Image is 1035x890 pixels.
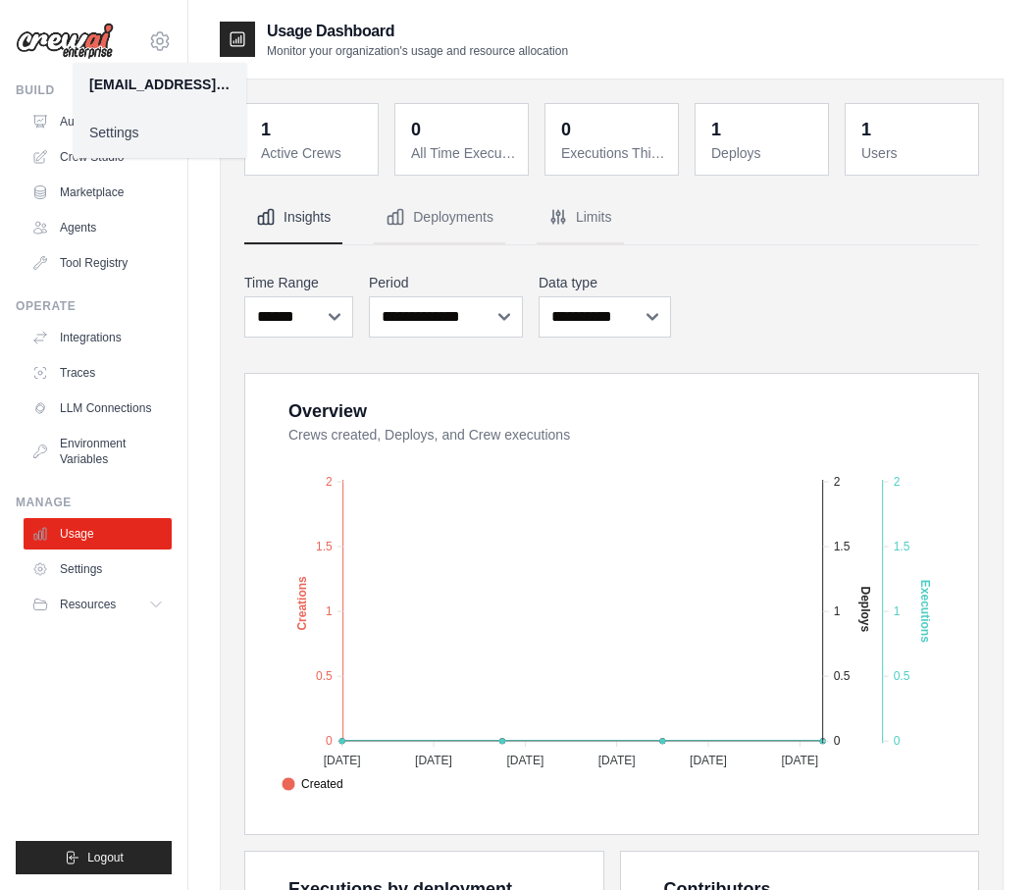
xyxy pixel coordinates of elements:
span: Resources [60,597,116,612]
tspan: 0 [834,734,841,748]
tspan: 1 [834,604,841,618]
span: Created [282,775,343,793]
a: Integrations [24,322,172,353]
div: 1 [861,116,871,143]
tspan: 0.5 [316,669,333,683]
a: Marketplace [24,177,172,208]
text: Deploys [858,586,872,632]
a: Environment Variables [24,428,172,475]
div: 0 [561,116,571,143]
div: 0 [411,116,421,143]
button: Resources [24,589,172,620]
dt: Executions This Month [561,143,666,163]
div: 1 [261,116,271,143]
dt: Crews created, Deploys, and Crew executions [288,425,955,445]
tspan: [DATE] [506,754,543,767]
h2: Usage Dashboard [267,20,568,43]
text: Executions [918,580,932,643]
button: Deployments [374,191,505,244]
span: Logout [87,850,124,865]
label: Period [369,273,523,292]
tspan: 2 [834,475,841,489]
tspan: [DATE] [598,754,636,767]
a: Settings [74,115,246,150]
tspan: 0 [894,734,901,748]
dt: Active Crews [261,143,366,163]
tspan: 1 [894,604,901,618]
img: Logo [16,23,114,60]
tspan: 1.5 [894,540,910,553]
tspan: 1.5 [316,540,333,553]
div: Operate [16,298,172,314]
tspan: [DATE] [415,754,452,767]
a: LLM Connections [24,393,172,424]
button: Limits [537,191,624,244]
a: Agents [24,212,172,243]
text: Creations [295,576,309,631]
a: Tool Registry [24,247,172,279]
tspan: 0.5 [894,669,910,683]
div: [EMAIL_ADDRESS][DOMAIN_NAME] [89,75,231,94]
tspan: 0.5 [834,669,851,683]
dt: Users [861,143,966,163]
tspan: [DATE] [324,754,361,767]
a: Settings [24,553,172,585]
label: Data type [539,273,671,292]
button: Logout [16,841,172,874]
tspan: 1 [326,604,333,618]
div: Build [16,82,172,98]
dt: All Time Executions [411,143,516,163]
a: Traces [24,357,172,389]
div: Manage [16,495,172,510]
nav: Tabs [244,191,979,244]
a: Crew Studio [24,141,172,173]
dt: Deploys [711,143,816,163]
tspan: 2 [894,475,901,489]
tspan: [DATE] [690,754,727,767]
div: Overview [288,397,367,425]
a: Usage [24,518,172,550]
p: Monitor your organization's usage and resource allocation [267,43,568,59]
tspan: [DATE] [781,754,818,767]
label: Time Range [244,273,353,292]
button: Insights [244,191,342,244]
tspan: 2 [326,475,333,489]
a: Automations [24,106,172,137]
div: 1 [711,116,721,143]
tspan: 1.5 [834,540,851,553]
tspan: 0 [326,734,333,748]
